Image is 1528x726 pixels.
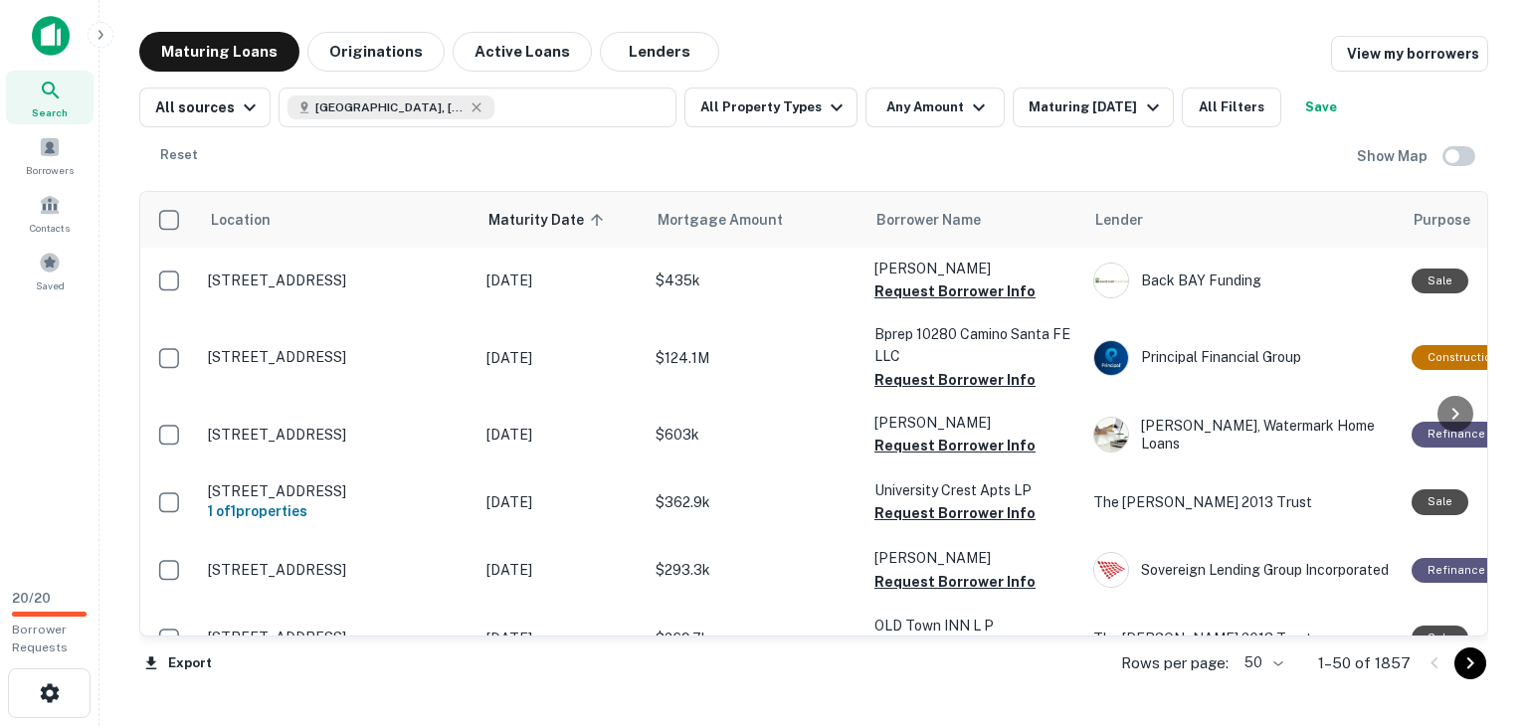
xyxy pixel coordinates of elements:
[155,95,262,119] div: All sources
[874,258,1073,279] p: [PERSON_NAME]
[32,104,68,120] span: Search
[876,208,981,232] span: Borrower Name
[307,32,445,72] button: Originations
[1094,341,1128,375] img: picture
[453,32,592,72] button: Active Loans
[874,547,1073,569] p: [PERSON_NAME]
[210,208,271,232] span: Location
[874,279,1036,303] button: Request Borrower Info
[477,192,646,248] th: Maturity Date
[1083,192,1402,248] th: Lender
[1318,651,1411,675] p: 1–50 of 1857
[1237,648,1286,677] div: 50
[874,501,1036,525] button: Request Borrower Info
[6,244,94,297] a: Saved
[1412,558,1501,583] div: This loan purpose was for refinancing
[1095,208,1143,232] span: Lender
[1093,417,1392,453] div: [PERSON_NAME], Watermark Home Loans
[208,629,467,646] p: [STREET_ADDRESS]
[658,208,809,232] span: Mortgage Amount
[1093,340,1392,376] div: Principal Financial Group
[208,500,467,522] h6: 1 of 1 properties
[600,32,719,72] button: Lenders
[208,482,467,500] p: [STREET_ADDRESS]
[1412,422,1501,447] div: This loan purpose was for refinancing
[486,347,636,369] p: [DATE]
[646,192,864,248] th: Mortgage Amount
[684,88,858,127] button: All Property Types
[874,412,1073,434] p: [PERSON_NAME]
[198,192,477,248] th: Location
[1093,628,1392,649] p: The [PERSON_NAME] 2013 Trust
[208,426,467,444] p: [STREET_ADDRESS]
[208,561,467,579] p: [STREET_ADDRESS]
[874,570,1036,594] button: Request Borrower Info
[26,162,74,178] span: Borrowers
[1289,88,1353,127] button: Save your search to get updates of matches that match your search criteria.
[1093,552,1392,588] div: Sovereign Lending Group Incorporated
[488,208,610,232] span: Maturity Date
[1357,145,1431,167] h6: Show Map
[656,424,855,446] p: $603k
[486,628,636,649] p: [DATE]
[486,559,636,581] p: [DATE]
[1182,88,1281,127] button: All Filters
[139,648,217,678] button: Export
[30,220,70,236] span: Contacts
[36,277,65,293] span: Saved
[1331,36,1488,72] a: View my borrowers
[1029,95,1164,119] div: Maturing [DATE]
[1094,264,1128,297] img: picture
[1412,489,1468,514] div: Sale
[1094,418,1128,452] img: picture
[1013,88,1173,127] button: Maturing [DATE]
[6,186,94,240] a: Contacts
[1412,269,1468,293] div: Sale
[874,368,1036,392] button: Request Borrower Info
[6,128,94,182] a: Borrowers
[139,88,271,127] button: All sources
[12,591,51,606] span: 20 / 20
[864,192,1083,248] th: Borrower Name
[1121,651,1229,675] p: Rows per page:
[279,88,676,127] button: [GEOGRAPHIC_DATA], [GEOGRAPHIC_DATA], [GEOGRAPHIC_DATA]
[874,479,1073,501] p: University Crest Apts LP
[865,88,1005,127] button: Any Amount
[208,348,467,366] p: [STREET_ADDRESS]
[486,270,636,291] p: [DATE]
[208,272,467,289] p: [STREET_ADDRESS]
[315,98,465,116] span: [GEOGRAPHIC_DATA], [GEOGRAPHIC_DATA], [GEOGRAPHIC_DATA]
[1414,208,1470,232] span: Purpose
[486,424,636,446] p: [DATE]
[874,323,1073,367] p: Bprep 10280 Camino Santa FE LLC
[486,491,636,513] p: [DATE]
[1093,263,1392,298] div: Back BAY Funding
[656,628,855,649] p: $269.7k
[656,491,855,513] p: $362.9k
[6,71,94,124] a: Search
[1412,345,1514,370] div: This loan purpose was for construction
[1429,567,1528,662] iframe: Chat Widget
[656,559,855,581] p: $293.3k
[139,32,299,72] button: Maturing Loans
[32,16,70,56] img: capitalize-icon.png
[874,434,1036,457] button: Request Borrower Info
[1454,647,1486,679] button: Go to next page
[656,347,855,369] p: $124.1M
[656,270,855,291] p: $435k
[147,135,211,175] button: Reset
[1094,553,1128,587] img: picture
[12,623,68,654] span: Borrower Requests
[874,615,1073,636] p: OLD Town INN L P
[1093,491,1392,513] p: The [PERSON_NAME] 2013 Trust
